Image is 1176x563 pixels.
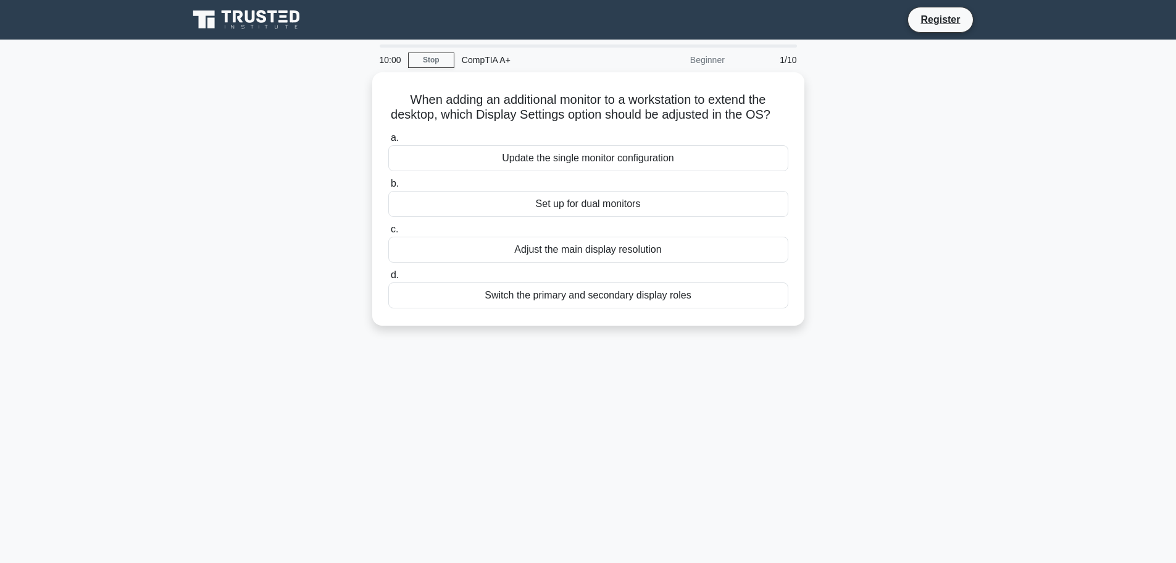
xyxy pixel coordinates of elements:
[387,92,790,123] h5: When adding an additional monitor to a workstation to extend the desktop, which Display Settings ...
[372,48,408,72] div: 10:00
[391,178,399,188] span: b.
[388,145,788,171] div: Update the single monitor configuration
[391,132,399,143] span: a.
[388,191,788,217] div: Set up for dual monitors
[913,12,967,27] a: Register
[454,48,624,72] div: CompTIA A+
[408,53,454,68] a: Stop
[732,48,804,72] div: 1/10
[391,269,399,280] span: d.
[388,282,788,308] div: Switch the primary and secondary display roles
[388,237,788,263] div: Adjust the main display resolution
[391,224,398,234] span: c.
[624,48,732,72] div: Beginner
